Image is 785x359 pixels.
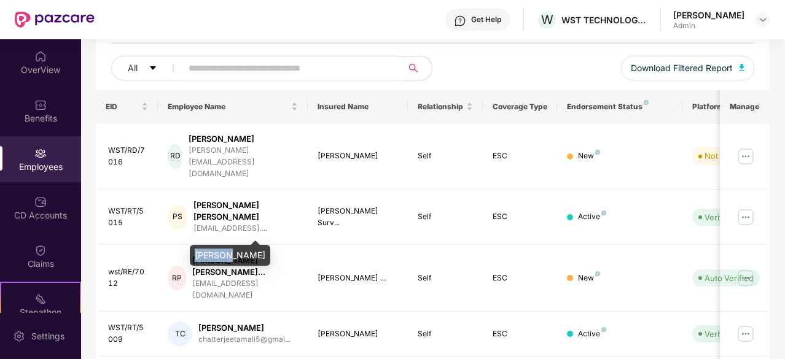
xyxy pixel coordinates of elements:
[595,150,600,155] img: svg+xml;base64,PHN2ZyB4bWxucz0iaHR0cDovL3d3dy53My5vcmcvMjAwMC9zdmciIHdpZHRoPSI4IiBoZWlnaHQ9IjgiIH...
[1,306,80,318] div: Stepathon
[189,133,298,145] div: [PERSON_NAME]
[578,211,606,223] div: Active
[34,99,47,111] img: svg+xml;base64,PHN2ZyBpZD0iQmVuZWZpdHMiIHhtbG5zPSJodHRwOi8vd3d3LnczLm9yZy8yMDAwL3N2ZyIgd2lkdGg9Ij...
[595,271,600,276] img: svg+xml;base64,PHN2ZyB4bWxucz0iaHR0cDovL3d3dy53My5vcmcvMjAwMC9zdmciIHdpZHRoPSI4IiBoZWlnaHQ9IjgiIH...
[13,330,25,342] img: svg+xml;base64,PHN2ZyBpZD0iU2V0dGluZy0yMHgyMCIgeG1sbnM9Imh0dHA6Ly93d3cudzMub3JnLzIwMDAvc3ZnIiB3aW...
[493,272,548,284] div: ESC
[168,102,289,112] span: Employee Name
[190,245,270,266] div: [PERSON_NAME]
[402,56,432,80] button: search
[96,90,158,123] th: EID
[106,102,139,112] span: EID
[108,145,149,168] div: WST/RD/7016
[631,61,733,75] span: Download Filtered Report
[567,102,672,112] div: Endorsement Status
[601,210,606,215] img: svg+xml;base64,PHN2ZyB4bWxucz0iaHR0cDovL3d3dy53My5vcmcvMjAwMC9zdmciIHdpZHRoPSI4IiBoZWlnaHQ9IjgiIH...
[28,330,68,342] div: Settings
[418,102,464,112] span: Relationship
[673,9,744,21] div: [PERSON_NAME]
[34,50,47,63] img: svg+xml;base64,PHN2ZyBpZD0iSG9tZSIgeG1sbnM9Imh0dHA6Ly93d3cudzMub3JnLzIwMDAvc3ZnIiB3aWR0aD0iMjAiIG...
[705,272,754,284] div: Auto Verified
[493,150,548,162] div: ESC
[644,100,649,105] img: svg+xml;base64,PHN2ZyB4bWxucz0iaHR0cDovL3d3dy53My5vcmcvMjAwMC9zdmciIHdpZHRoPSI4IiBoZWlnaHQ9IjgiIH...
[108,266,149,290] div: wst/RE/7012
[34,196,47,208] img: svg+xml;base64,PHN2ZyBpZD0iQ0RfQWNjb3VudHMiIGRhdGEtbmFtZT0iQ0QgQWNjb3VudHMiIHhtbG5zPSJodHRwOi8vd3...
[128,61,138,75] span: All
[168,205,187,230] div: PS
[493,211,548,223] div: ESC
[705,328,734,340] div: Verified
[149,64,157,74] span: caret-down
[318,150,398,162] div: [PERSON_NAME]
[402,63,426,73] span: search
[736,268,756,288] img: manageButton
[739,64,745,71] img: svg+xml;base64,PHN2ZyB4bWxucz0iaHR0cDovL3d3dy53My5vcmcvMjAwMC9zdmciIHhtbG5zOnhsaW5rPSJodHRwOi8vd3...
[111,56,186,80] button: Allcaret-down
[673,21,744,31] div: Admin
[408,90,483,123] th: Relationship
[108,322,149,345] div: WST/RT/5009
[192,278,298,301] div: [EMAIL_ADDRESS][DOMAIN_NAME]
[736,324,756,344] img: manageButton
[158,90,308,123] th: Employee Name
[578,272,600,284] div: New
[318,328,398,340] div: [PERSON_NAME]
[418,211,473,223] div: Self
[601,327,606,332] img: svg+xml;base64,PHN2ZyB4bWxucz0iaHR0cDovL3d3dy53My5vcmcvMjAwMC9zdmciIHdpZHRoPSI4IiBoZWlnaHQ9IjgiIH...
[418,272,473,284] div: Self
[720,90,770,123] th: Manage
[471,15,501,25] div: Get Help
[318,206,398,229] div: [PERSON_NAME] Surv...
[561,14,647,26] div: WST TECHNOLOGIES PRIVATE LIMITED
[168,266,186,290] div: RP
[483,90,558,123] th: Coverage Type
[454,15,466,27] img: svg+xml;base64,PHN2ZyBpZD0iSGVscC0zMngzMiIgeG1sbnM9Imh0dHA6Ly93d3cudzMub3JnLzIwMDAvc3ZnIiB3aWR0aD...
[193,223,298,234] div: [EMAIL_ADDRESS]....
[168,144,182,169] div: RD
[705,211,734,223] div: Verified
[621,56,755,80] button: Download Filtered Report
[198,334,291,345] div: chatterjeetamali5@gmai...
[198,322,291,334] div: [PERSON_NAME]
[108,206,149,229] div: WST/RT/5015
[192,255,298,278] div: [PERSON_NAME] [PERSON_NAME]...
[736,207,756,227] img: manageButton
[705,150,749,162] div: Not Verified
[758,15,768,25] img: svg+xml;base64,PHN2ZyBpZD0iRHJvcGRvd24tMzJ4MzIiIHhtbG5zPSJodHRwOi8vd3d3LnczLm9yZy8yMDAwL3N2ZyIgd2...
[418,150,473,162] div: Self
[692,102,760,112] div: Platform Status
[34,147,47,160] img: svg+xml;base64,PHN2ZyBpZD0iRW1wbG95ZWVzIiB4bWxucz0iaHR0cDovL3d3dy53My5vcmcvMjAwMC9zdmciIHdpZHRoPS...
[308,90,408,123] th: Insured Name
[578,328,606,340] div: Active
[193,199,298,223] div: [PERSON_NAME] [PERSON_NAME]
[541,12,553,27] span: W
[189,145,298,180] div: [PERSON_NAME][EMAIL_ADDRESS][DOMAIN_NAME]
[418,328,473,340] div: Self
[15,12,95,28] img: New Pazcare Logo
[318,272,398,284] div: [PERSON_NAME] ...
[34,244,47,257] img: svg+xml;base64,PHN2ZyBpZD0iQ2xhaW0iIHhtbG5zPSJodHRwOi8vd3d3LnczLm9yZy8yMDAwL3N2ZyIgd2lkdGg9IjIwIi...
[34,293,47,305] img: svg+xml;base64,PHN2ZyB4bWxucz0iaHR0cDovL3d3dy53My5vcmcvMjAwMC9zdmciIHdpZHRoPSIyMSIgaGVpZ2h0PSIyMC...
[578,150,600,162] div: New
[168,322,192,346] div: TC
[736,147,756,166] img: manageButton
[493,328,548,340] div: ESC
